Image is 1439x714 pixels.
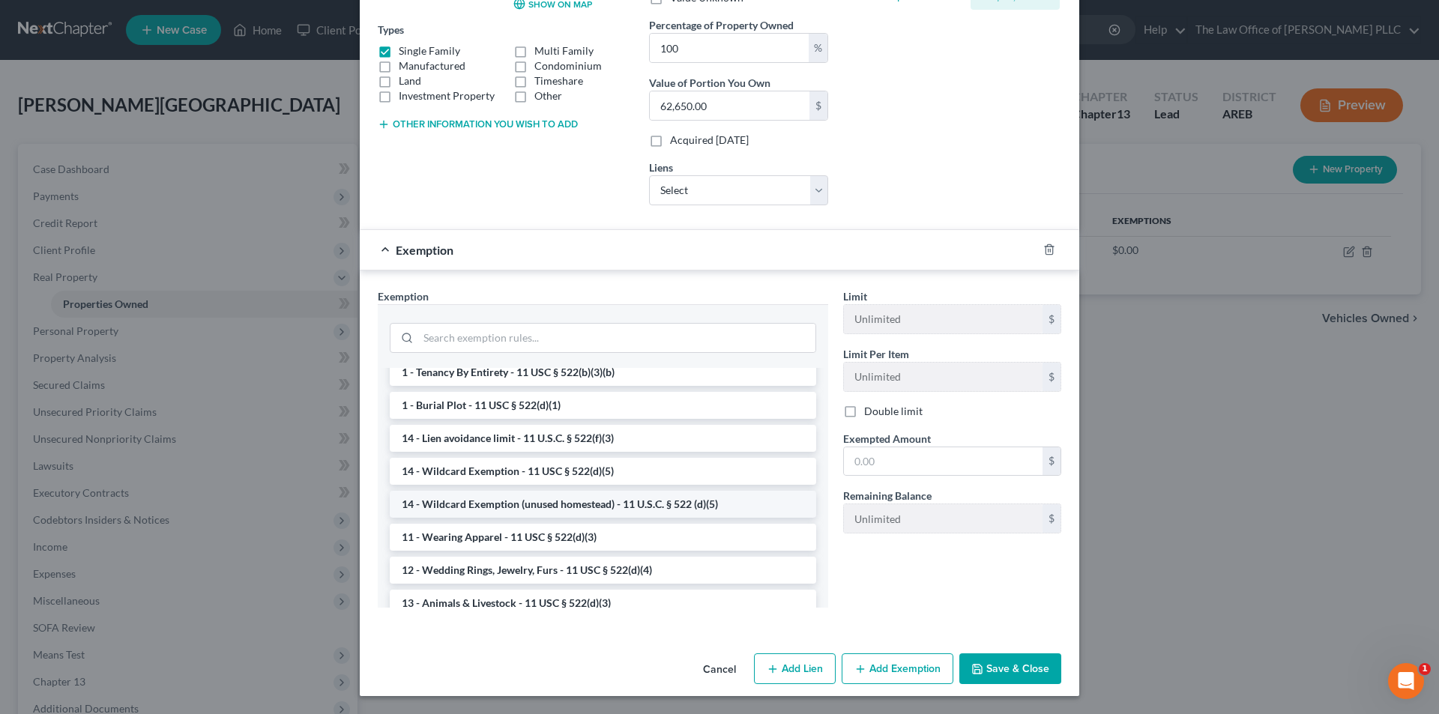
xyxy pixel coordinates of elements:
button: Add Lien [754,653,836,685]
li: 14 - Wildcard Exemption - 11 USC § 522(d)(5) [390,458,816,485]
label: Condominium [534,58,602,73]
span: Exemption [378,290,429,303]
label: Types [378,22,404,37]
label: Remaining Balance [843,488,932,503]
label: Investment Property [399,88,495,103]
input: 0.00 [650,34,809,62]
button: Add Exemption [842,653,953,685]
label: Manufactured [399,58,465,73]
label: Acquired [DATE] [670,133,749,148]
div: $ [809,91,827,120]
button: Cancel [691,655,748,685]
div: $ [1043,363,1061,391]
li: 13 - Animals & Livestock - 11 USC § 522(d)(3) [390,590,816,617]
input: -- [844,363,1043,391]
li: 1 - Burial Plot - 11 USC § 522(d)(1) [390,392,816,419]
label: Other [534,88,562,103]
label: Double limit [864,404,923,419]
div: $ [1043,504,1061,533]
input: 0.00 [844,447,1043,476]
label: Limit Per Item [843,346,909,362]
input: -- [844,504,1043,533]
input: -- [844,305,1043,333]
label: Percentage of Property Owned [649,17,794,33]
li: 12 - Wedding Rings, Jewelry, Furs - 11 USC § 522(d)(4) [390,557,816,584]
label: Single Family [399,43,460,58]
div: $ [1043,305,1061,333]
input: 0.00 [650,91,809,120]
label: Timeshare [534,73,583,88]
div: $ [1043,447,1061,476]
label: Liens [649,160,673,175]
li: 11 - Wearing Apparel - 11 USC § 522(d)(3) [390,524,816,551]
li: 14 - Lien avoidance limit - 11 U.S.C. § 522(f)(3) [390,425,816,452]
button: Save & Close [959,653,1061,685]
div: % [809,34,827,62]
span: Exempted Amount [843,432,931,445]
label: Value of Portion You Own [649,75,770,91]
span: Limit [843,290,867,303]
span: 1 [1419,663,1431,675]
button: Other information you wish to add [378,118,578,130]
li: 14 - Wildcard Exemption (unused homestead) - 11 U.S.C. § 522 (d)(5) [390,491,816,518]
input: Search exemption rules... [418,324,815,352]
span: Exemption [396,243,453,257]
iframe: Intercom live chat [1388,663,1424,699]
label: Multi Family [534,43,594,58]
li: 1 - Tenancy By Entirety - 11 USC § 522(b)(3)(b) [390,359,816,386]
label: Land [399,73,421,88]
